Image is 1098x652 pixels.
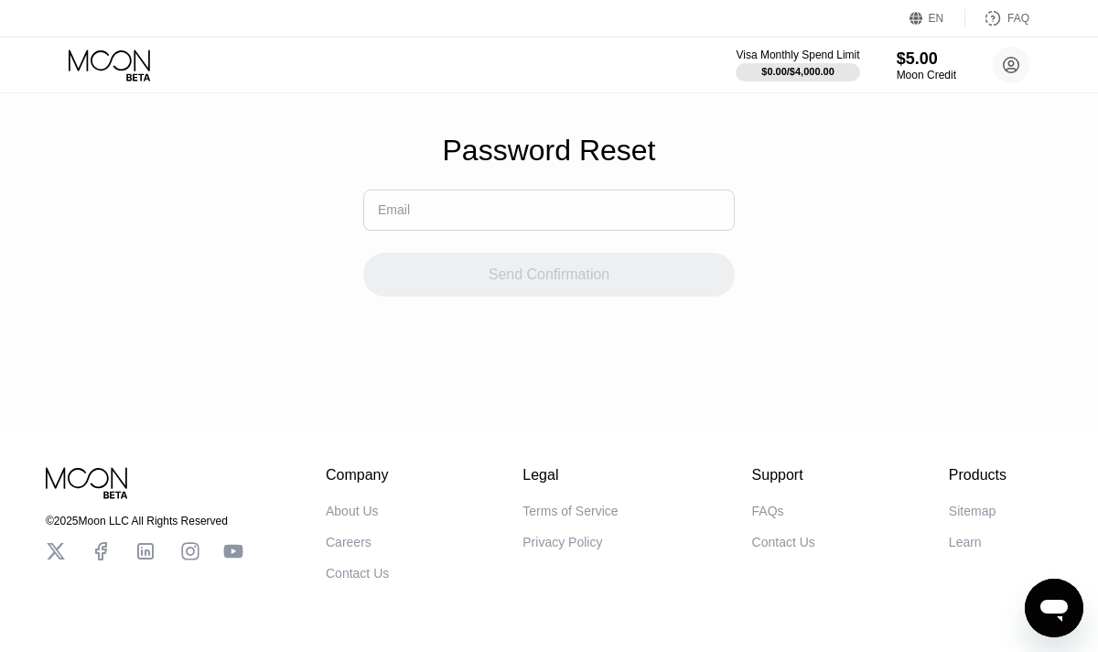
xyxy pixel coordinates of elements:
[736,49,859,61] div: Visa Monthly Spend Limit
[897,49,956,81] div: $5.00Moon Credit
[929,12,944,25] div: EN
[326,535,371,549] div: Careers
[949,467,1006,484] div: Products
[965,9,1029,27] div: FAQ
[1025,579,1083,637] iframe: Button to launch messaging window
[46,515,243,527] div: © 2025 Moon LLC All Rights Reserved
[1007,12,1029,25] div: FAQ
[752,504,784,518] div: FAQs
[949,504,996,518] div: Sitemap
[736,49,859,81] div: Visa Monthly Spend Limit$0.00/$4,000.00
[522,535,602,549] div: Privacy Policy
[910,9,965,27] div: EN
[326,504,379,518] div: About Us
[326,467,389,484] div: Company
[326,566,389,581] div: Contact Us
[761,66,834,77] div: $0.00 / $4,000.00
[949,535,982,549] div: Learn
[752,467,815,484] div: Support
[443,134,656,168] div: Password Reset
[752,535,815,549] div: Contact Us
[897,49,956,69] div: $5.00
[522,504,618,518] div: Terms of Service
[897,69,956,81] div: Moon Credit
[378,202,410,217] div: Email
[522,467,618,484] div: Legal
